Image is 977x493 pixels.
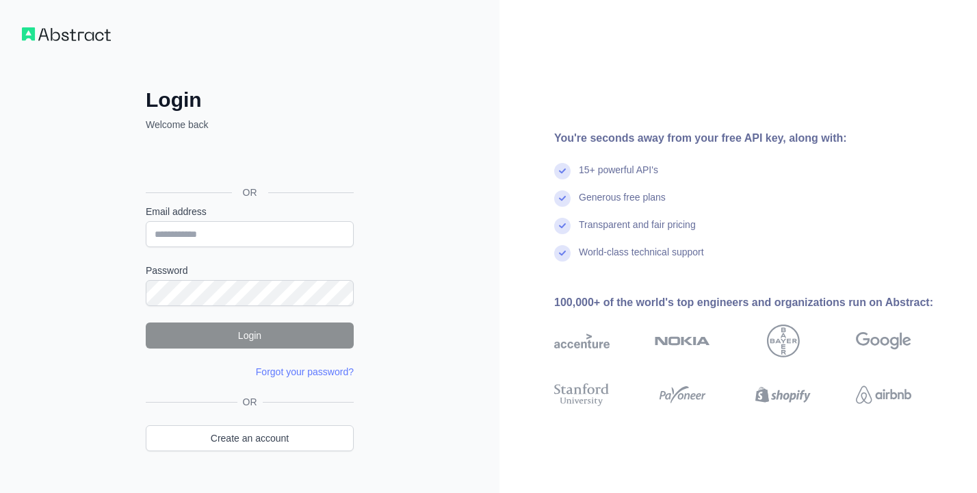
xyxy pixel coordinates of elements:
span: OR [232,186,268,199]
div: Google ile oturum açın. Yeni sekmede açılır [146,147,351,177]
img: shopify [755,381,811,409]
img: stanford university [554,381,610,409]
img: google [856,325,911,357]
div: You're seconds away from your free API key, along with: [554,130,955,147]
div: Transparent and fair pricing [579,218,696,245]
label: Password [146,264,354,277]
img: check mark [554,245,571,262]
img: bayer [767,325,800,357]
a: Create an account [146,425,354,451]
div: 100,000+ of the world's top engineers and organizations run on Abstract: [554,294,955,311]
img: check mark [554,190,571,207]
img: nokia [655,325,710,357]
label: Email address [146,205,354,218]
div: Generous free plans [579,190,666,218]
iframe: Google ile Oturum Açma Düğmesi [139,147,358,177]
p: Welcome back [146,118,354,131]
div: 15+ powerful API's [579,163,658,190]
img: check mark [554,218,571,234]
button: Login [146,323,354,349]
img: accenture [554,325,610,357]
div: World-class technical support [579,245,704,273]
img: check mark [554,163,571,179]
img: payoneer [655,381,710,409]
a: Forgot your password? [256,366,354,377]
img: Workflow [22,27,111,41]
span: OR [237,395,263,409]
h2: Login [146,88,354,112]
img: airbnb [856,381,911,409]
